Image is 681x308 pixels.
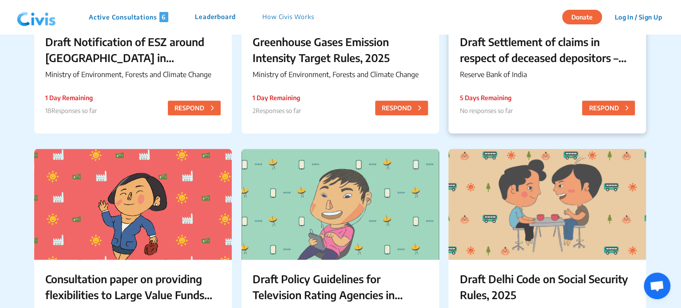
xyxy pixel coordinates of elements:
[459,107,512,114] span: No responses so far
[459,69,635,80] p: Reserve Bank of India
[253,106,301,115] p: 2
[51,107,97,114] span: Responses so far
[609,10,668,24] button: Log In / Sign Up
[195,12,236,22] p: Leaderboard
[89,12,168,22] p: Active Consultations
[262,12,314,22] p: How Civis Works
[45,106,97,115] p: 18
[459,34,635,66] p: Draft Settlement of claims in respect of deceased depositors – Simplification of Procedure
[459,271,635,303] p: Draft Delhi Code on Social Security Rules, 2025
[168,101,221,115] button: RESPOND
[45,34,221,66] p: Draft Notification of ESZ around [GEOGRAPHIC_DATA] in [GEOGRAPHIC_DATA]
[562,10,602,24] button: Donate
[253,69,428,80] p: Ministry of Environment, Forests and Climate Change
[459,93,512,102] p: 5 Days Remaining
[375,101,428,115] button: RESPOND
[45,69,221,80] p: Ministry of Environment, Forests and Climate Change
[253,34,428,66] p: Greenhouse Gases Emission Intensity Target Rules, 2025
[45,271,221,303] p: Consultation paper on providing flexibilities to Large Value Funds for Accredited Investors (“LVF...
[644,273,670,299] a: Open chat
[562,12,609,21] a: Donate
[159,12,168,22] span: 6
[45,93,97,102] p: 1 Day Remaining
[253,271,428,303] p: Draft Policy Guidelines for Television Rating Agencies in [GEOGRAPHIC_DATA]
[582,101,635,115] button: RESPOND
[253,93,301,102] p: 1 Day Remaining
[256,107,301,114] span: Responses so far
[13,4,59,31] img: navlogo.png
